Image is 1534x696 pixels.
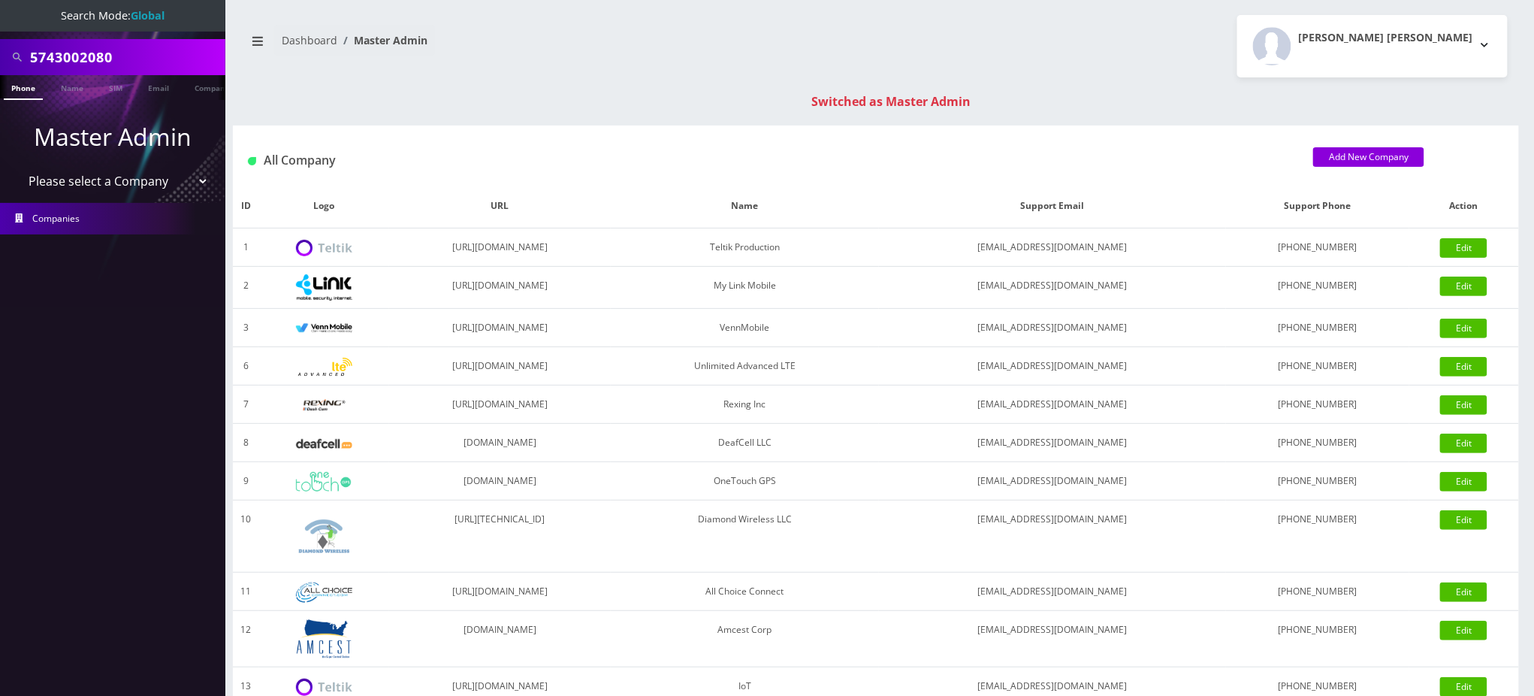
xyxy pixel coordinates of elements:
td: 3 [233,309,258,347]
img: Diamond Wireless LLC [296,508,352,564]
td: OneTouch GPS [611,462,879,501]
th: Support Email [879,184,1226,228]
img: All Choice Connect [296,583,352,603]
img: Unlimited Advanced LTE [296,358,352,377]
td: [DOMAIN_NAME] [389,424,611,462]
td: [URL][TECHNICAL_ID] [389,501,611,573]
td: [PHONE_NUMBER] [1226,267,1409,309]
td: Amcest Corp [611,611,879,667]
a: Edit [1440,395,1487,415]
a: Edit [1440,238,1487,258]
td: [EMAIL_ADDRESS][DOMAIN_NAME] [879,573,1226,611]
td: 12 [233,611,258,667]
td: VennMobile [611,309,879,347]
a: Company [187,75,237,98]
img: My Link Mobile [296,274,352,301]
td: [URL][DOMAIN_NAME] [389,228,611,267]
td: [EMAIL_ADDRESS][DOMAIN_NAME] [879,424,1226,462]
a: Edit [1440,510,1487,530]
img: All Company [248,157,256,165]
h2: [PERSON_NAME] [PERSON_NAME] [1299,32,1473,44]
td: [PHONE_NUMBER] [1226,462,1409,501]
td: [PHONE_NUMBER] [1226,228,1409,267]
td: [URL][DOMAIN_NAME] [389,309,611,347]
td: 6 [233,347,258,386]
td: [DOMAIN_NAME] [389,462,611,501]
td: [URL][DOMAIN_NAME] [389,573,611,611]
td: [URL][DOMAIN_NAME] [389,386,611,424]
nav: breadcrumb [244,25,865,68]
th: Name [611,184,879,228]
td: My Link Mobile [611,267,879,309]
th: ID [233,184,258,228]
td: [PHONE_NUMBER] [1226,611,1409,667]
a: Dashboard [282,33,337,47]
a: Edit [1440,472,1487,492]
td: [PHONE_NUMBER] [1226,347,1409,386]
a: Edit [1440,434,1487,453]
span: Companies [33,212,80,225]
a: Email [140,75,177,98]
h1: All Company [248,153,1291,168]
td: [EMAIL_ADDRESS][DOMAIN_NAME] [879,347,1226,386]
td: 11 [233,573,258,611]
a: Edit [1440,583,1487,602]
th: Action [1409,184,1519,228]
td: [PHONE_NUMBER] [1226,573,1409,611]
td: [PHONE_NUMBER] [1226,501,1409,573]
td: [URL][DOMAIN_NAME] [389,267,611,309]
td: Diamond Wireless LLC [611,501,879,573]
td: DeafCell LLC [611,424,879,462]
td: Teltik Production [611,228,879,267]
td: 10 [233,501,258,573]
img: OneTouch GPS [296,472,352,492]
td: Rexing Inc [611,386,879,424]
th: Logo [258,184,389,228]
td: [DOMAIN_NAME] [389,611,611,667]
input: Search All Companies [30,43,222,71]
a: Edit [1440,357,1487,377]
img: DeafCell LLC [296,439,352,449]
td: 9 [233,462,258,501]
td: Unlimited Advanced LTE [611,347,879,386]
a: SIM [101,75,130,98]
div: Switched as Master Admin [248,92,1534,110]
button: [PERSON_NAME] [PERSON_NAME] [1237,15,1508,77]
td: [URL][DOMAIN_NAME] [389,347,611,386]
td: All Choice Connect [611,573,879,611]
img: Rexing Inc [296,398,352,413]
th: Support Phone [1226,184,1409,228]
a: Phone [4,75,43,100]
td: 1 [233,228,258,267]
a: Edit [1440,277,1487,296]
th: URL [389,184,611,228]
a: Edit [1440,319,1487,338]
img: IoT [296,679,352,696]
td: [EMAIL_ADDRESS][DOMAIN_NAME] [879,267,1226,309]
td: [PHONE_NUMBER] [1226,424,1409,462]
td: [PHONE_NUMBER] [1226,309,1409,347]
a: Edit [1440,621,1487,640]
td: 8 [233,424,258,462]
td: [EMAIL_ADDRESS][DOMAIN_NAME] [879,309,1226,347]
a: Add New Company [1313,147,1424,167]
img: VennMobile [296,323,352,334]
img: Amcest Corp [296,619,352,659]
td: [EMAIL_ADDRESS][DOMAIN_NAME] [879,386,1226,424]
td: [EMAIL_ADDRESS][DOMAIN_NAME] [879,501,1226,573]
span: Search Mode: [61,8,165,23]
td: [EMAIL_ADDRESS][DOMAIN_NAME] [879,611,1226,667]
img: Teltik Production [296,240,352,257]
li: Master Admin [337,32,427,48]
a: Name [53,75,91,98]
td: [EMAIL_ADDRESS][DOMAIN_NAME] [879,228,1226,267]
td: 7 [233,386,258,424]
td: [PHONE_NUMBER] [1226,386,1409,424]
strong: Global [131,8,165,23]
td: 2 [233,267,258,309]
td: [EMAIL_ADDRESS][DOMAIN_NAME] [879,462,1226,501]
